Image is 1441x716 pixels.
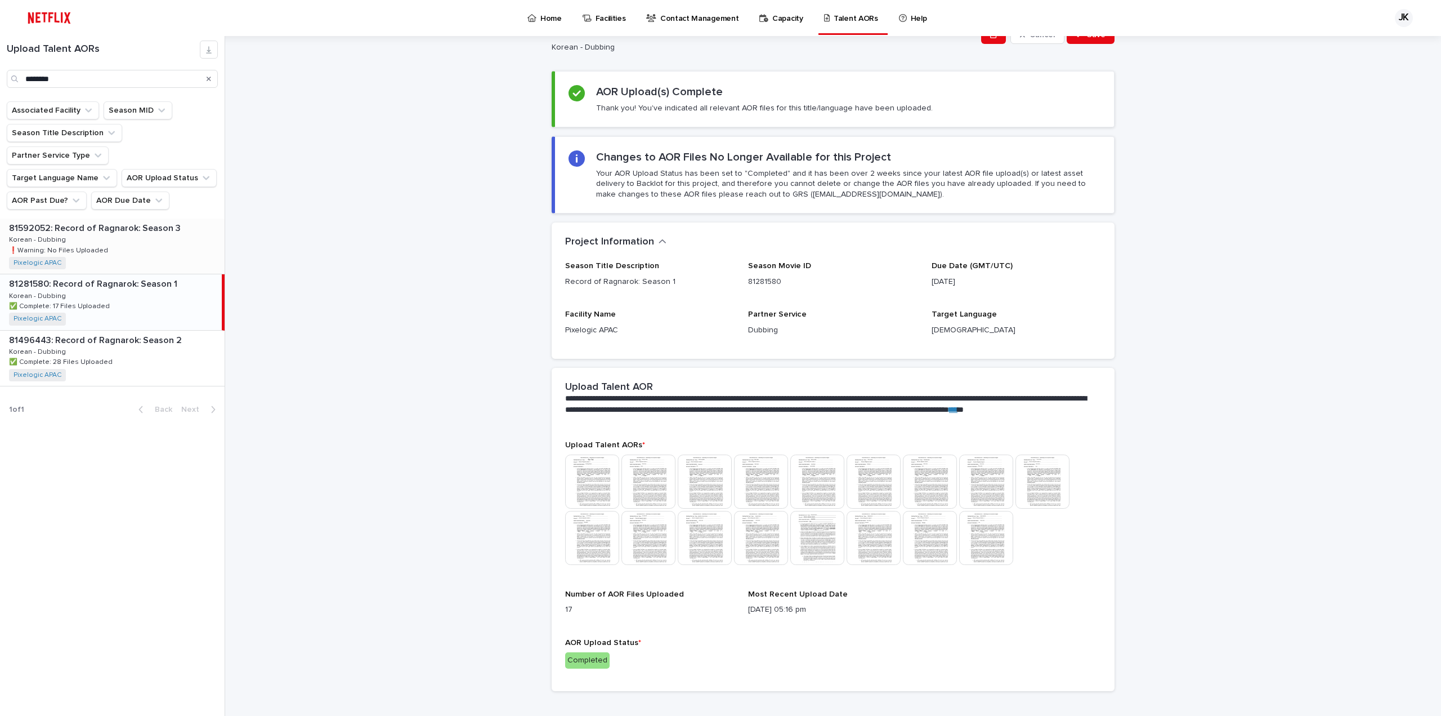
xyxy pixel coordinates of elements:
[565,652,610,669] div: Completed
[9,300,112,310] p: ✅ Complete: 17 Files Uploaded
[9,356,115,366] p: ✅ Complete: 28 Files Uploaded
[565,639,641,647] span: AOR Upload Status
[9,346,68,356] p: Korean - Dubbing
[932,276,1101,288] p: [DATE]
[122,169,217,187] button: AOR Upload Status
[596,103,933,113] p: Thank you! You've indicated all relevant AOR files for this title/language have been uploaded.
[596,85,723,99] h2: AOR Upload(s) Complete
[565,324,735,336] p: Pixelogic APAC
[565,276,735,288] p: Record of Ragnarok: Season 1
[565,310,616,318] span: Facility Name
[9,221,183,234] p: 81592052: Record of Ragnarok: Season 3
[7,101,99,119] button: Associated Facility
[1395,9,1413,27] div: JK
[748,604,918,616] p: [DATE] 05:16 pm
[14,315,61,323] a: Pixelogic APAC
[596,168,1100,199] p: Your AOR Upload Status has been set to "Completed" and it has been over 2 weeks since your latest...
[7,43,200,56] h1: Upload Talent AORs
[181,406,206,413] span: Next
[9,244,110,255] p: ❗️Warning: No Files Uploaded
[932,310,997,318] span: Target Language
[7,146,109,164] button: Partner Service Type
[7,70,218,88] input: Search
[148,406,172,413] span: Back
[9,333,184,346] p: 81496443: Record of Ragnarok: Season 2
[748,276,918,288] p: 81281580
[748,590,848,598] span: Most Recent Upload Date
[565,236,666,248] button: Project Information
[748,310,807,318] span: Partner Service
[9,290,68,300] p: Korean - Dubbing
[9,234,68,244] p: Korean - Dubbing
[932,262,1013,270] span: Due Date (GMT/UTC)
[23,7,76,29] img: ifQbXi3ZQGMSEF7WDB7W
[104,101,172,119] button: Season MID
[14,259,61,267] a: Pixelogic APAC
[748,324,918,336] p: Dubbing
[596,150,891,164] h2: Changes to AOR Files No Longer Available for this Project
[9,277,180,290] p: 81281580: Record of Ragnarok: Season 1
[177,404,225,415] button: Next
[14,371,61,379] a: Pixelogic APAC
[565,236,654,248] h2: Project Information
[565,441,645,449] span: Upload Talent AORs
[7,169,117,187] button: Target Language Name
[932,324,1101,336] p: [DEMOGRAPHIC_DATA]
[565,604,735,616] p: 17
[552,43,972,52] p: Korean - Dubbing
[7,192,87,210] button: AOR Past Due?
[565,262,659,270] span: Season Title Description
[565,590,684,598] span: Number of AOR Files Uploaded
[7,124,122,142] button: Season Title Description
[748,262,811,270] span: Season Movie ID
[91,192,169,210] button: AOR Due Date
[129,404,177,415] button: Back
[565,381,653,394] h2: Upload Talent AOR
